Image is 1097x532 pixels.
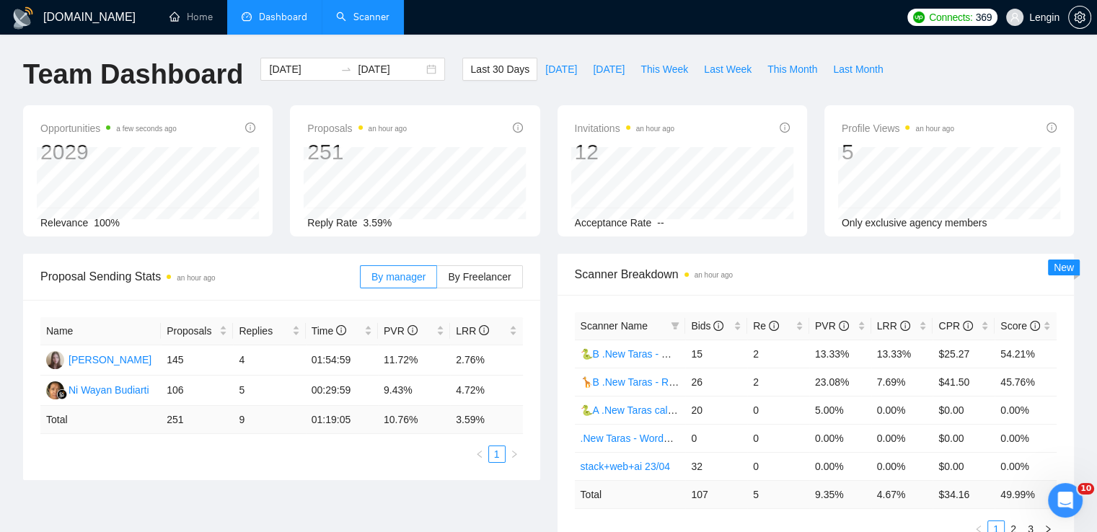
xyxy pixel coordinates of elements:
[815,320,849,332] span: PVR
[545,61,577,77] span: [DATE]
[871,424,933,452] td: 0.00%
[833,61,883,77] span: Last Month
[1054,262,1074,273] span: New
[871,396,933,424] td: 0.00%
[239,323,288,339] span: Replies
[161,406,233,434] td: 251
[842,138,954,166] div: 5
[233,406,305,434] td: 9
[269,61,335,77] input: Start date
[167,323,216,339] span: Proposals
[933,368,995,396] td: $41.50
[753,320,779,332] span: Re
[233,317,305,345] th: Replies
[938,320,972,332] span: CPR
[933,480,995,508] td: $ 34.16
[336,11,389,23] a: searchScanner
[312,325,346,337] span: Time
[488,445,506,463] li: 1
[40,217,88,229] span: Relevance
[809,424,871,452] td: 0.00%
[448,271,511,283] span: By Freelancer
[877,320,910,332] span: LRR
[747,396,809,424] td: 0
[575,138,674,166] div: 12
[116,125,176,133] time: a few seconds ago
[40,120,177,137] span: Opportunities
[671,322,679,330] span: filter
[581,404,809,416] a: 🐍A .New Taras call or chat 30%view 0 reply 23/04
[245,123,255,133] span: info-circle
[371,271,426,283] span: By manager
[809,340,871,368] td: 13.33%
[809,480,871,508] td: 9.35 %
[378,406,450,434] td: 10.76 %
[510,450,519,458] span: right
[161,376,233,406] td: 106
[581,348,764,360] a: 🐍B .New Taras - Wordpress short 23/04
[839,321,849,331] span: info-circle
[1078,483,1094,495] span: 10
[657,217,664,229] span: --
[691,320,723,332] span: Bids
[759,58,825,81] button: This Month
[915,125,953,133] time: an hour ago
[747,480,809,508] td: 5
[575,265,1057,283] span: Scanner Breakdown
[575,120,674,137] span: Invitations
[233,345,305,376] td: 4
[933,424,995,452] td: $0.00
[506,445,523,463] li: Next Page
[161,345,233,376] td: 145
[46,353,151,365] a: NB[PERSON_NAME]
[161,317,233,345] th: Proposals
[470,61,529,77] span: Last 30 Days
[12,6,35,30] img: logo
[809,396,871,424] td: 5.00%
[40,267,360,285] span: Proposal Sending Stats
[842,217,987,229] span: Only exclusive agency members
[900,321,910,331] span: info-circle
[462,58,537,81] button: Last 30 Days
[69,382,149,398] div: Ni Wayan Budiarti
[809,368,871,396] td: 23.08%
[450,345,522,376] td: 2.76%
[46,384,149,395] a: NWNi Wayan Budiarti
[306,406,378,434] td: 01:19:05
[177,274,215,282] time: an hour ago
[475,450,484,458] span: left
[685,452,747,480] td: 32
[640,61,688,77] span: This Week
[704,61,752,77] span: Last Week
[668,315,682,337] span: filter
[1048,483,1083,518] iframe: Intercom live chat
[40,406,161,434] td: Total
[767,61,817,77] span: This Month
[685,396,747,424] td: 20
[575,480,686,508] td: Total
[94,217,120,229] span: 100%
[456,325,489,337] span: LRR
[1047,123,1057,133] span: info-circle
[995,424,1057,452] td: 0.00%
[358,61,423,77] input: End date
[306,345,378,376] td: 01:54:59
[995,452,1057,480] td: 0.00%
[842,120,954,137] span: Profile Views
[747,452,809,480] td: 0
[747,424,809,452] td: 0
[40,138,177,166] div: 2029
[581,376,796,388] a: 🦒B .New Taras - ReactJS/NextJS rel exp 23/04
[975,9,991,25] span: 369
[336,325,346,335] span: info-circle
[23,58,243,92] h1: Team Dashboard
[636,125,674,133] time: an hour ago
[46,351,64,369] img: NB
[713,321,723,331] span: info-circle
[995,368,1057,396] td: 45.76%
[825,58,891,81] button: Last Month
[593,61,625,77] span: [DATE]
[933,396,995,424] td: $0.00
[581,433,750,444] a: .New Taras - WordPress with symbols
[450,406,522,434] td: 3.59 %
